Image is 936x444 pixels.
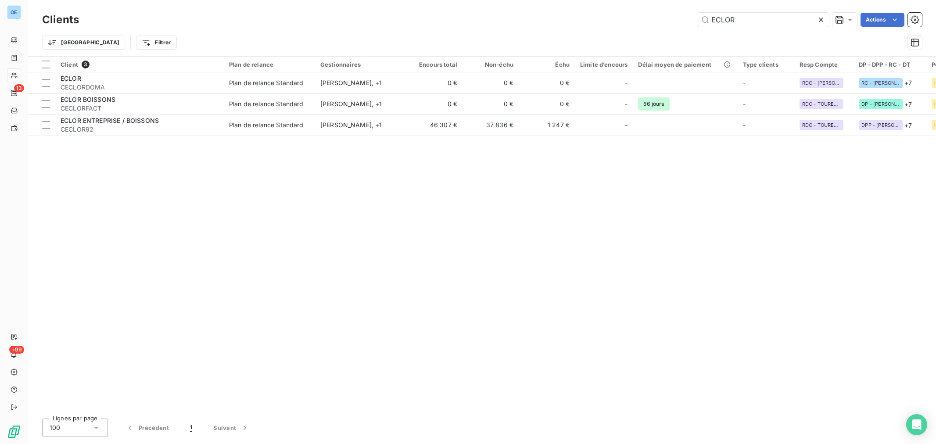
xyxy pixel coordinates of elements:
[136,36,176,50] button: Filtrer
[468,61,513,68] div: Non-échu
[463,93,519,115] td: 0 €
[524,61,570,68] div: Échu
[7,86,21,100] a: 13
[7,425,21,439] img: Logo LeanPay
[519,115,575,136] td: 1 247 €
[406,115,463,136] td: 46 307 €
[412,61,457,68] div: Encours total
[743,121,746,129] span: -
[625,100,628,108] span: -
[320,61,401,68] div: Gestionnaires
[904,121,912,130] span: + 7
[406,72,463,93] td: 0 €
[463,115,519,136] td: 37 836 €
[697,13,829,27] input: Rechercher
[115,419,179,437] button: Précédent
[9,346,24,354] span: +99
[625,121,628,129] span: -
[580,61,628,68] div: Limite d’encours
[859,61,921,68] div: DP - DPP - RC - DT
[82,61,90,68] span: 3
[229,121,304,129] div: Plan de relance Standard
[463,72,519,93] td: 0 €
[906,414,927,435] div: Open Intercom Messenger
[406,93,463,115] td: 0 €
[519,93,575,115] td: 0 €
[802,122,841,128] span: RDC - TOURELLE Jordan
[743,100,746,107] span: -
[61,83,219,92] span: CECLORDOMA
[179,419,203,437] button: 1
[320,100,401,108] div: [PERSON_NAME] , + 1
[743,79,746,86] span: -
[743,61,789,68] div: Type clients
[800,61,849,68] div: Resp Compte
[61,61,78,68] span: Client
[7,5,21,19] div: OE
[638,61,732,68] div: Délai moyen de paiement
[61,75,81,82] span: ECLOR
[904,78,912,87] span: + 7
[229,79,304,87] div: Plan de relance Standard
[320,121,401,129] div: [PERSON_NAME] , + 1
[625,79,628,87] span: -
[229,100,304,108] div: Plan de relance Standard
[190,423,192,432] span: 1
[203,419,260,437] button: Suivant
[861,13,904,27] button: Actions
[50,423,60,432] span: 100
[638,97,669,111] span: 56 jours
[861,122,900,128] span: DPP - [PERSON_NAME]
[904,100,912,109] span: + 7
[519,72,575,93] td: 0 €
[42,12,79,28] h3: Clients
[61,117,159,124] span: ECLOR ENTREPRISE / BOISSONS
[861,101,900,107] span: DP - [PERSON_NAME]
[802,101,841,107] span: RDC - TOURELLE Jordan
[61,125,219,134] span: CECLOR92
[61,104,219,113] span: CECLORFACT
[861,80,900,86] span: RC - [PERSON_NAME]
[42,36,125,50] button: [GEOGRAPHIC_DATA]
[320,79,401,87] div: [PERSON_NAME] , + 1
[61,96,115,103] span: ECLOR BOISSONS
[229,61,310,68] div: Plan de relance
[14,84,24,92] span: 13
[802,80,841,86] span: RDC - [PERSON_NAME]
